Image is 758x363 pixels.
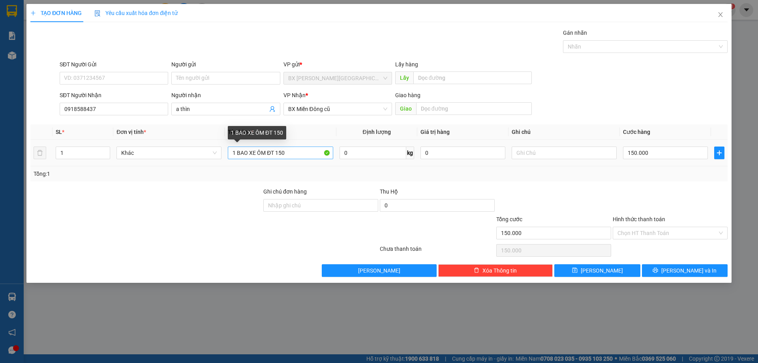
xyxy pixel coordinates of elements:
span: VP Nhận [283,92,306,98]
span: printer [653,267,658,274]
label: Hình thức thanh toán [613,216,665,222]
div: SĐT Người Gửi [60,60,168,69]
span: TẠO ĐƠN HÀNG [30,10,82,16]
span: close [717,11,724,18]
input: Dọc đường [416,102,532,115]
span: SL [56,129,62,135]
span: save [572,267,578,274]
strong: CÔNG TY CP BÌNH TÂM [28,4,107,26]
span: Gửi: [3,45,15,53]
span: user-add [269,106,276,112]
span: Giao [395,102,416,115]
span: Tổng cước [496,216,522,222]
img: icon [94,10,101,17]
button: save[PERSON_NAME] [554,264,640,277]
span: BX Quảng Ngãi [288,72,387,84]
span: Định lượng [363,129,391,135]
span: kg [406,147,414,159]
div: Chưa thanh toán [379,245,495,258]
div: Tổng: 1 [34,169,293,178]
div: 1 BAO XE ÔM ĐT 150 [228,126,286,139]
img: logo [3,6,27,41]
span: plus [30,10,36,16]
span: Lấy hàng [395,61,418,68]
input: 0 [420,147,505,159]
div: Người gửi [171,60,280,69]
span: Thu Hộ [380,188,398,195]
button: [PERSON_NAME] [322,264,437,277]
button: plus [714,147,724,159]
span: Xóa Thông tin [482,266,517,275]
input: Dọc đường [413,71,532,84]
button: deleteXóa Thông tin [438,264,553,277]
span: [PERSON_NAME] và In [661,266,717,275]
label: Ghi chú đơn hàng [263,188,307,195]
button: printer[PERSON_NAME] và In [642,264,728,277]
span: BX Miền Đông cũ [288,103,387,115]
span: [PERSON_NAME] [581,266,623,275]
span: Lấy [395,71,413,84]
button: Close [709,4,732,26]
span: Giao hàng [395,92,420,98]
span: 0941 78 2525 [28,28,110,43]
input: Ghi chú đơn hàng [263,199,378,212]
span: Đơn vị tính [116,129,146,135]
div: SĐT Người Nhận [60,91,168,100]
span: delete [474,267,479,274]
label: Gán nhãn [563,30,587,36]
div: Người nhận [171,91,280,100]
span: Khác [121,147,217,159]
span: Yêu cầu xuất hóa đơn điện tử [94,10,178,16]
input: VD: Bàn, Ghế [228,147,333,159]
span: Cước hàng [623,129,650,135]
span: plus [715,150,724,156]
div: VP gửi [283,60,392,69]
button: delete [34,147,46,159]
span: Giá trị hàng [420,129,450,135]
span: [PERSON_NAME] [358,266,400,275]
span: BX [PERSON_NAME][GEOGRAPHIC_DATA][PERSON_NAME] - [3,45,115,60]
th: Ghi chú [508,124,620,140]
input: Ghi Chú [512,147,617,159]
span: BX Quảng Ngãi ĐT: [28,28,110,43]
